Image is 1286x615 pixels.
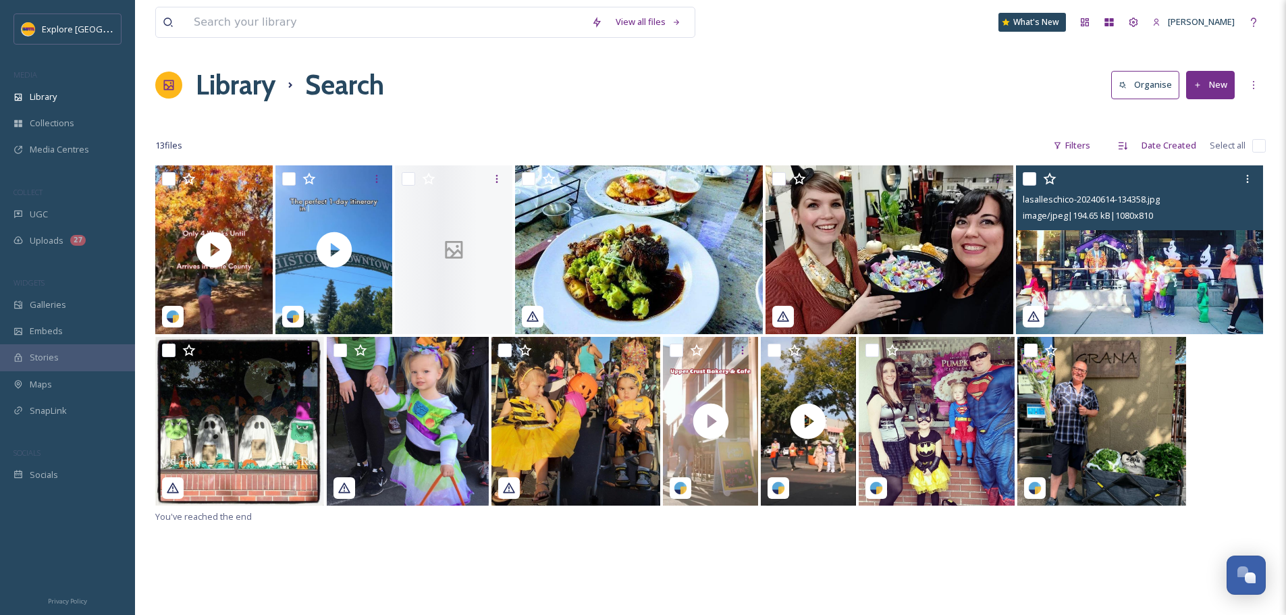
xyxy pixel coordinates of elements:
img: snapsea-logo.png [286,310,300,323]
img: thumbnail [155,165,273,334]
span: MEDIA [14,70,37,80]
img: Butte%20County%20logo.png [22,22,35,36]
span: Maps [30,378,52,391]
img: snapsea-logo.png [869,481,883,495]
img: thumbnail [663,337,758,506]
span: SnapLink [30,404,67,417]
img: thumbnail [761,337,856,506]
span: Socials [30,469,58,481]
span: WIDGETS [14,277,45,288]
span: Library [30,90,57,103]
img: chicofarmersmarket-20210916-221544.jpg [1017,337,1186,506]
img: snapsea-logo.png [1028,481,1042,495]
a: What's New [998,13,1066,32]
span: image/jpeg | 194.65 kB | 1080 x 810 [1023,209,1153,221]
div: Date Created [1135,132,1203,159]
img: cottonpartychico-20240614-134358.jpg [766,165,1013,334]
span: UGC [30,208,48,221]
img: curriersquare-20240614-134358.jpg [491,337,660,506]
span: Explore [GEOGRAPHIC_DATA] [42,22,161,35]
span: Embeds [30,325,63,338]
img: 5thstreetsteakhouse-20240614-134358 (8).jpg [515,165,763,334]
h1: Search [305,65,384,105]
span: Galleries [30,298,66,311]
span: SOCIALS [14,448,41,458]
span: [PERSON_NAME] [1168,16,1235,28]
span: lasalleschico-20240614-134358.jpg [1023,193,1160,205]
img: thumbnail [275,165,393,334]
img: lasalleschico-20240614-134358.jpg [1016,165,1263,334]
a: Privacy Policy [48,592,87,608]
span: Select all [1210,139,1245,152]
button: New [1186,71,1235,99]
span: Privacy Policy [48,597,87,606]
span: You've reached the end [155,510,252,523]
img: snapsea-logo.png [674,481,687,495]
div: Filters [1046,132,1097,159]
span: Media Centres [30,143,89,156]
img: snapsea-logo.png [772,481,785,495]
button: Open Chat [1227,556,1266,595]
img: explorebuttecountyca-20210922-172949 (75).jpg [859,337,1015,506]
a: Organise [1111,71,1186,99]
img: snapsea-logo.png [166,310,180,323]
img: vintagehen-20240614-134358.jpg [155,337,324,506]
input: Search your library [187,7,585,37]
span: COLLECT [14,187,43,197]
span: Collections [30,117,74,130]
img: sweetchicoco-20240614-134358.jpg [327,337,489,506]
span: Stories [30,351,59,364]
button: Organise [1111,71,1179,99]
a: [PERSON_NAME] [1146,9,1241,35]
span: Uploads [30,234,63,247]
a: Library [196,65,275,105]
div: 27 [70,235,86,246]
span: 13 file s [155,139,182,152]
a: View all files [609,9,688,35]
